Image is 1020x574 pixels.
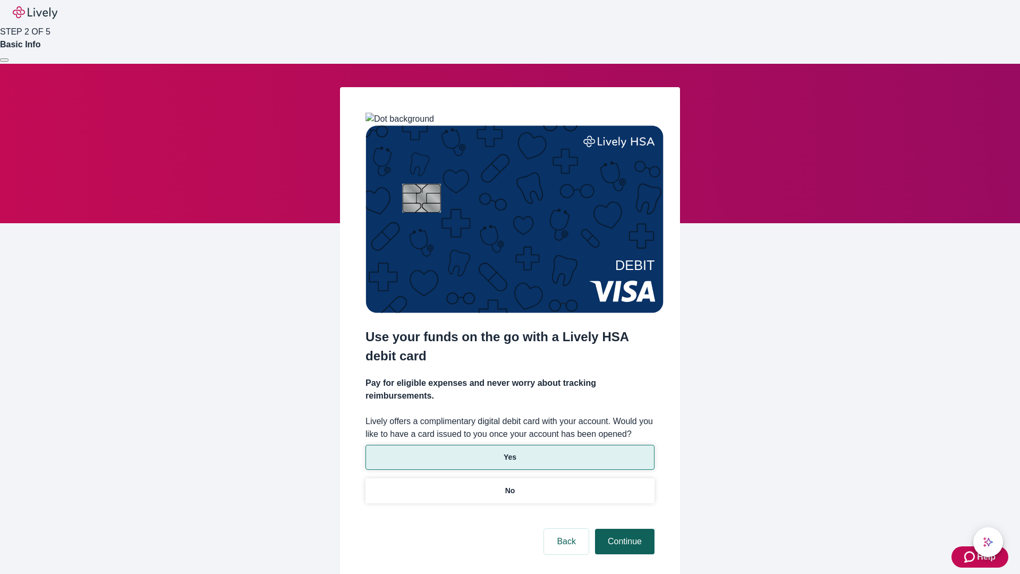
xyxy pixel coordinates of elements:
button: Yes [365,445,654,470]
svg: Zendesk support icon [964,551,977,563]
button: Continue [595,529,654,554]
h4: Pay for eligible expenses and never worry about tracking reimbursements. [365,377,654,402]
button: Back [544,529,589,554]
img: Lively [13,6,57,19]
h2: Use your funds on the go with a Lively HSA debit card [365,327,654,366]
button: chat [973,527,1003,557]
label: Lively offers a complimentary digital debit card with your account. Would you like to have a card... [365,415,654,441]
p: No [505,485,515,496]
button: Zendesk support iconHelp [951,546,1008,568]
p: Yes [504,452,516,463]
img: Debit card [365,125,664,313]
button: No [365,478,654,503]
img: Dot background [365,113,434,125]
span: Help [977,551,996,563]
svg: Lively AI Assistant [983,537,993,547]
